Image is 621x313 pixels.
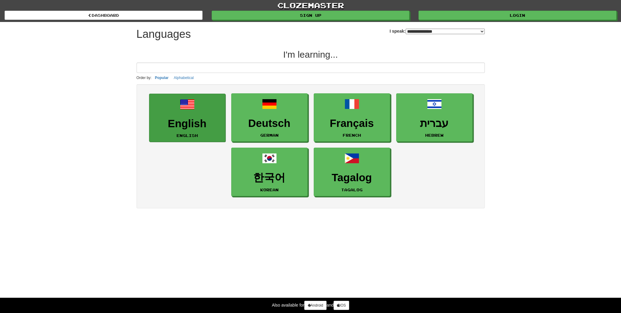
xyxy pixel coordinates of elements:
[177,133,198,138] small: English
[212,11,410,20] a: Sign up
[5,11,203,20] a: dashboard
[235,117,304,129] h3: Deutsch
[137,49,485,59] h2: I'm learning...
[389,28,484,34] label: I speak:
[137,28,191,40] h1: Languages
[304,301,326,310] a: Android
[152,118,222,130] h3: English
[231,148,308,196] a: 한국어Korean
[153,74,170,81] button: Popular
[418,11,616,20] a: Login
[317,172,387,184] h3: Tagalog
[400,117,469,129] h3: עברית
[231,93,308,142] a: DeutschGerman
[314,93,390,142] a: FrançaisFrench
[235,172,304,184] h3: 한국어
[343,133,361,137] small: French
[172,74,195,81] button: Alphabetical
[149,94,225,142] a: EnglishEnglish
[425,133,444,137] small: Hebrew
[406,29,485,34] select: I speak:
[314,148,390,196] a: TagalogTagalog
[260,188,279,192] small: Korean
[341,188,363,192] small: Tagalog
[260,133,279,137] small: German
[396,93,473,142] a: עבריתHebrew
[137,76,152,80] small: Order by:
[317,117,387,129] h3: Français
[334,301,349,310] a: iOS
